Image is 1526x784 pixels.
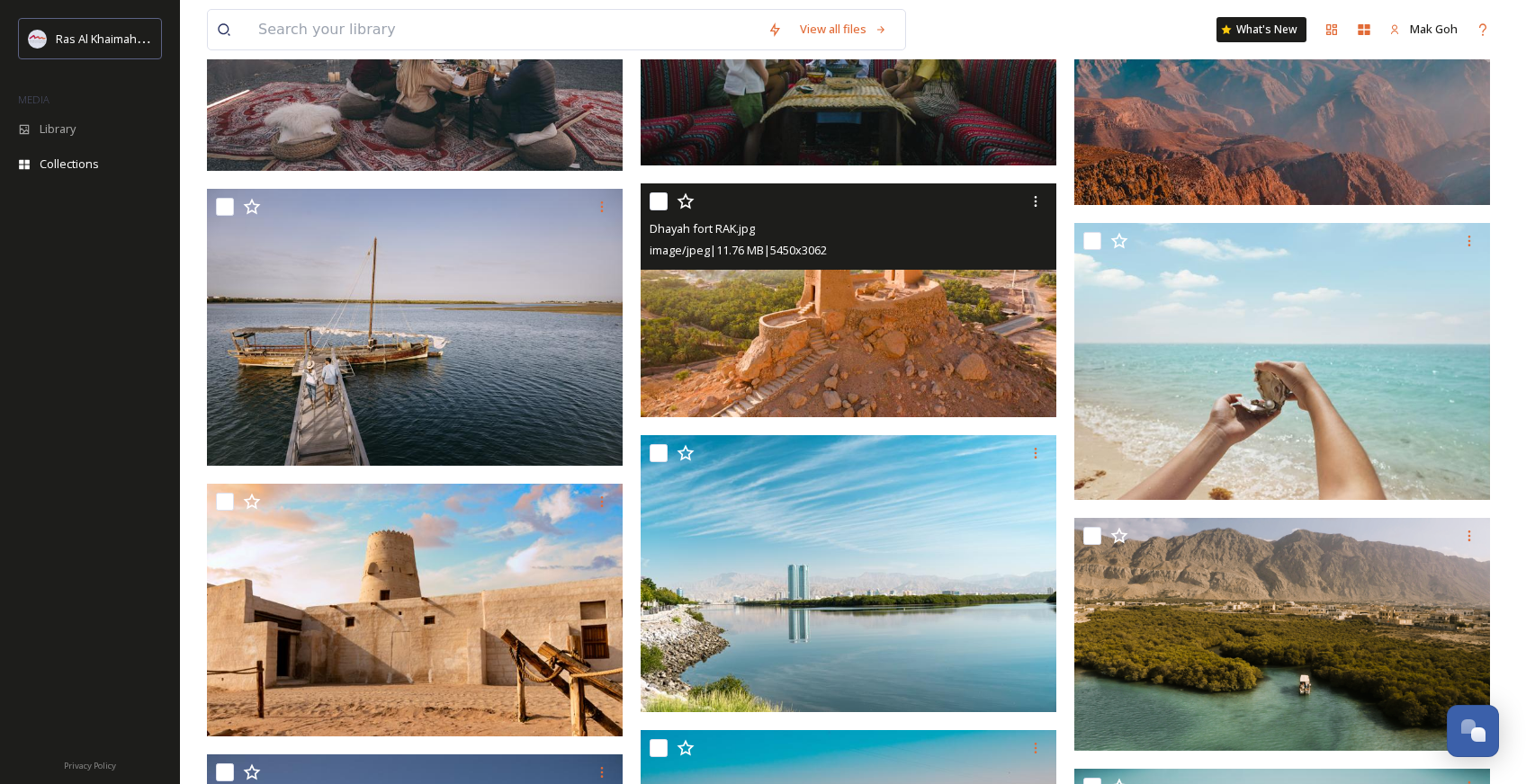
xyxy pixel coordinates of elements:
[641,435,1056,712] img: RAKWALLPAPER-7.jpg
[249,10,759,49] input: Search your library
[641,183,1056,416] img: Dhayah fort RAK.jpg
[1074,223,1490,500] img: Suwaidi Pearl Farm - Pearls.jpg
[650,242,827,258] span: image/jpeg | 11.76 MB | 5450 x 3062
[56,30,310,47] span: Ras Al Khaimah Tourism Development Authority
[1447,705,1499,757] button: Open Chat
[40,156,99,173] span: Collections
[64,753,116,775] a: Privacy Policy
[64,760,116,771] span: Privacy Policy
[207,484,623,736] img: Jazeera Al Hamra in Ras Al Khaimah.jpg
[650,220,755,236] span: Dhayah fort RAK.jpg
[1216,17,1306,42] a: What's New
[1410,21,1458,37] span: Mak Goh
[18,93,49,106] span: MEDIA
[207,189,623,466] img: Traditional pearl diving boat RAK.jpg
[791,12,896,47] a: View all files
[1380,12,1467,47] a: Mak Goh
[40,120,76,138] span: Library
[29,30,47,48] img: Logo_RAKTDA_RGB-01.png
[1074,518,1490,751] img: Al Rams - Suwaidi Pearl farm RAK.PNG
